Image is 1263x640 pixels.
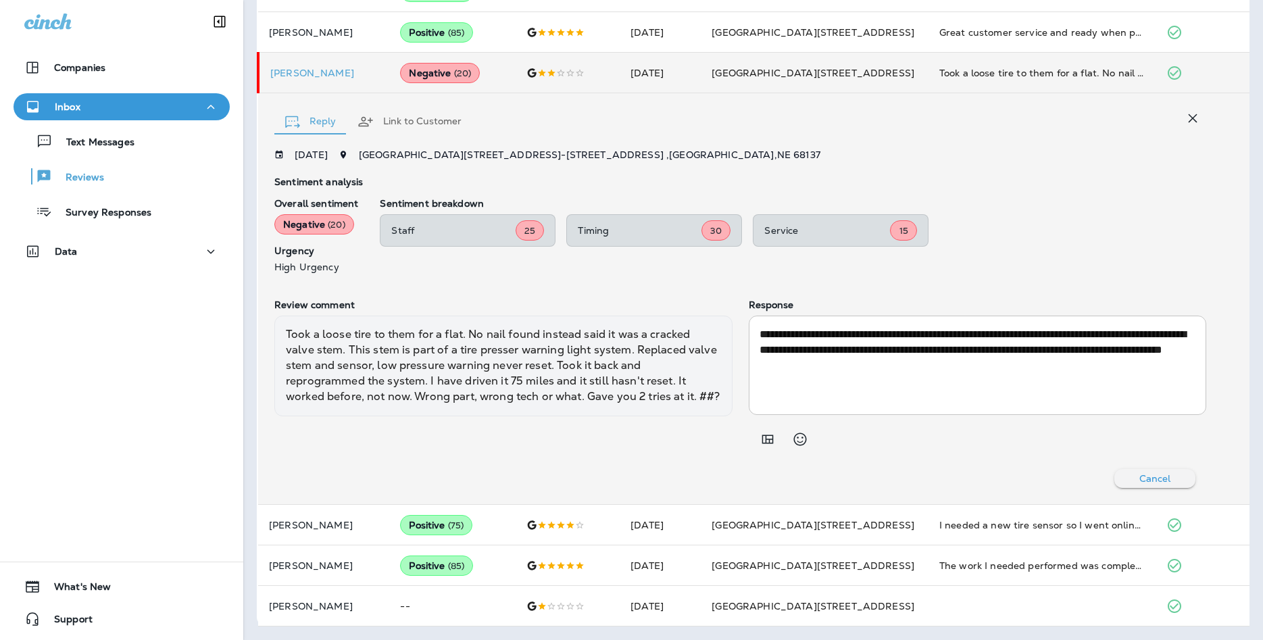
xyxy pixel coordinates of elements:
[389,586,515,626] td: --
[754,426,781,453] button: Add in a premade template
[787,426,814,453] button: Select an emoji
[52,207,151,220] p: Survey Responses
[274,198,358,209] p: Overall sentiment
[620,53,701,93] td: [DATE]
[400,22,473,43] div: Positive
[939,26,1145,39] div: Great customer service and ready when promised
[391,225,516,236] p: Staff
[1114,469,1195,488] button: Cancel
[53,137,134,149] p: Text Messages
[400,556,473,576] div: Positive
[380,198,1206,209] p: Sentiment breakdown
[274,299,733,310] p: Review comment
[274,214,354,235] div: Negative
[448,560,465,572] span: ( 85 )
[400,63,480,83] div: Negative
[55,246,78,257] p: Data
[270,68,378,78] p: [PERSON_NAME]
[620,545,701,586] td: [DATE]
[14,238,230,265] button: Data
[14,573,230,600] button: What's New
[54,62,105,73] p: Companies
[269,560,378,571] p: [PERSON_NAME]
[14,197,230,226] button: Survey Responses
[41,581,111,597] span: What's New
[347,97,472,146] button: Link to Customer
[274,262,358,272] p: High Urgency
[14,93,230,120] button: Inbox
[201,8,239,35] button: Collapse Sidebar
[270,68,378,78] div: Click to view Customer Drawer
[400,515,472,535] div: Positive
[269,601,378,612] p: [PERSON_NAME]
[454,68,472,79] span: ( 20 )
[328,219,345,230] span: ( 20 )
[52,172,104,184] p: Reviews
[578,225,701,236] p: Timing
[14,606,230,633] button: Support
[712,26,914,39] span: [GEOGRAPHIC_DATA][STREET_ADDRESS]
[899,225,908,237] span: 15
[712,560,914,572] span: [GEOGRAPHIC_DATA][STREET_ADDRESS]
[939,66,1145,80] div: Took a loose tire to them for a flat. No nail found instead said it was a cracked valve stem. Thi...
[620,505,701,545] td: [DATE]
[359,149,820,161] span: [GEOGRAPHIC_DATA][STREET_ADDRESS] - [STREET_ADDRESS] , [GEOGRAPHIC_DATA] , NE 68137
[14,162,230,191] button: Reviews
[274,316,733,416] div: Took a loose tire to them for a flat. No nail found instead said it was a cracked valve stem. Thi...
[764,225,890,236] p: Service
[274,245,358,256] p: Urgency
[55,101,80,112] p: Inbox
[524,225,535,237] span: 25
[274,176,1206,187] p: Sentiment analysis
[274,97,347,146] button: Reply
[269,520,378,531] p: [PERSON_NAME]
[14,54,230,81] button: Companies
[448,520,464,531] span: ( 75 )
[1139,473,1171,484] p: Cancel
[939,559,1145,572] div: The work I needed performed was completed as quickly as they could and at half the price of the d...
[712,67,914,79] span: [GEOGRAPHIC_DATA][STREET_ADDRESS]
[448,27,465,39] span: ( 85 )
[749,299,1207,310] p: Response
[710,225,722,237] span: 30
[620,12,701,53] td: [DATE]
[939,518,1145,532] div: I needed a new tire sensor so I went online and scheduled an appointment for right after work. Th...
[295,149,328,160] p: [DATE]
[620,586,701,626] td: [DATE]
[14,127,230,155] button: Text Messages
[41,614,93,630] span: Support
[712,600,914,612] span: [GEOGRAPHIC_DATA][STREET_ADDRESS]
[712,519,914,531] span: [GEOGRAPHIC_DATA][STREET_ADDRESS]
[269,27,378,38] p: [PERSON_NAME]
